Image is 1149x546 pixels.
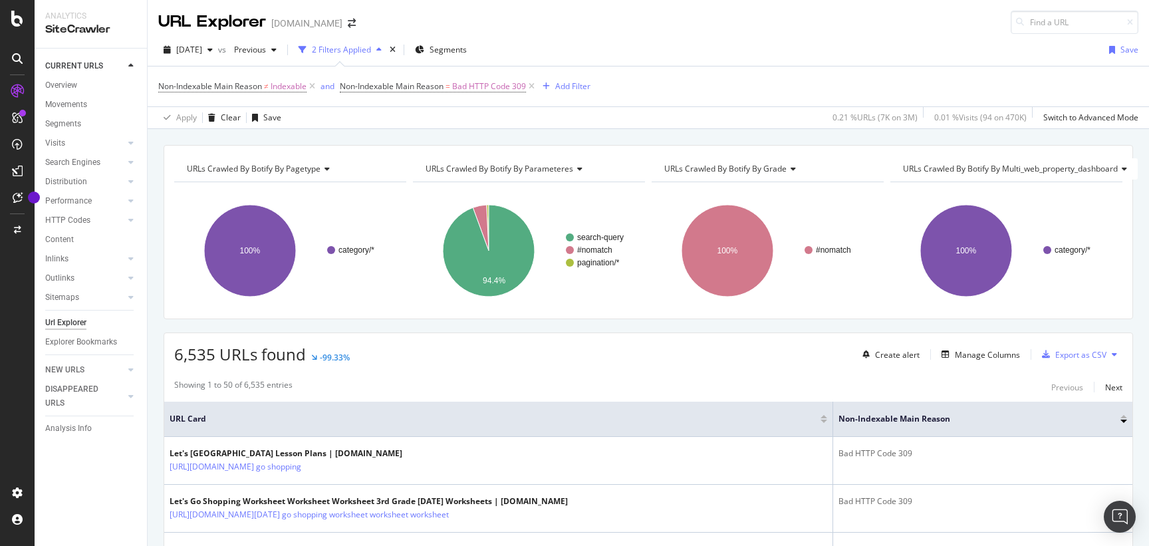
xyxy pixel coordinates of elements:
div: Showing 1 to 50 of 6,535 entries [174,379,293,395]
span: Indexable [271,77,307,96]
text: category/* [1055,245,1090,255]
span: URLs Crawled By Botify By multi_web_property_dashboard [903,163,1118,174]
a: HTTP Codes [45,213,124,227]
div: Sitemaps [45,291,79,305]
div: Open Intercom Messenger [1104,501,1136,533]
div: Analysis Info [45,422,92,436]
span: URLs Crawled By Botify By parameteres [426,163,573,174]
input: Find a URL [1011,11,1138,34]
span: = [446,80,450,92]
button: [DATE] [158,39,218,61]
text: 100% [956,246,977,255]
div: A chart. [890,193,1122,309]
span: URLs Crawled By Botify By pagetype [187,163,320,174]
div: Segments [45,117,81,131]
div: Let's Go Shopping Worksheet Worksheet Worksheet 3rd Grade [DATE] Worksheets | [DOMAIN_NAME] [170,495,568,507]
h4: URLs Crawled By Botify By parameteres [423,158,633,180]
a: Outlinks [45,271,124,285]
a: CURRENT URLS [45,59,124,73]
div: Previous [1051,382,1083,393]
text: #nomatch [816,245,851,255]
div: Create alert [875,349,920,360]
div: 0.01 % Visits ( 94 on 470K ) [934,112,1027,123]
span: 2025 Aug. 10th [176,44,202,55]
div: Tooltip anchor [28,192,40,204]
span: URL Card [170,413,817,425]
div: Url Explorer [45,316,86,330]
a: [URL][DOMAIN_NAME] go shopping [170,460,301,474]
text: category/* [338,245,374,255]
div: Distribution [45,175,87,189]
div: URL Explorer [158,11,266,33]
button: Save [1104,39,1138,61]
a: Inlinks [45,252,124,266]
button: Save [247,107,281,128]
span: Non-Indexable Main Reason [838,413,1100,425]
div: Bad HTTP Code 309 [838,448,1127,460]
button: 2 Filters Applied [293,39,387,61]
div: NEW URLS [45,363,84,377]
svg: A chart. [413,193,645,309]
a: Url Explorer [45,316,138,330]
div: Overview [45,78,77,92]
div: times [387,43,398,57]
div: arrow-right-arrow-left [348,19,356,28]
button: Add Filter [537,78,590,94]
div: CURRENT URLS [45,59,103,73]
text: search-query [577,233,624,242]
a: Analysis Info [45,422,138,436]
text: 100% [240,246,261,255]
div: 0.21 % URLs ( 7K on 3M ) [832,112,918,123]
button: Export as CSV [1037,344,1106,365]
span: URLs Crawled By Botify By grade [664,163,787,174]
div: DISAPPEARED URLS [45,382,112,410]
span: ≠ [264,80,269,92]
div: Save [1120,44,1138,55]
div: Manage Columns [955,349,1020,360]
div: Switch to Advanced Mode [1043,112,1138,123]
a: Movements [45,98,138,112]
text: pagination/* [577,258,620,267]
svg: A chart. [174,193,406,309]
span: 6,535 URLs found [174,343,306,365]
span: Bad HTTP Code 309 [452,77,526,96]
h4: URLs Crawled By Botify By pagetype [184,158,394,180]
div: Let's [GEOGRAPHIC_DATA] Lesson Plans | [DOMAIN_NAME] [170,448,402,460]
div: Movements [45,98,87,112]
a: Performance [45,194,124,208]
h4: URLs Crawled By Botify By multi_web_property_dashboard [900,158,1138,180]
button: Apply [158,107,197,128]
svg: A chart. [652,193,884,309]
button: and [320,80,334,92]
div: Search Engines [45,156,100,170]
a: Overview [45,78,138,92]
div: Explorer Bookmarks [45,335,117,349]
div: Next [1105,382,1122,393]
a: Visits [45,136,124,150]
div: Apply [176,112,197,123]
span: Non-Indexable Main Reason [340,80,444,92]
div: Clear [221,112,241,123]
a: Sitemaps [45,291,124,305]
div: [DOMAIN_NAME] [271,17,342,30]
span: Non-Indexable Main Reason [158,80,262,92]
div: Outlinks [45,271,74,285]
button: Segments [410,39,472,61]
div: Add Filter [555,80,590,92]
button: Previous [1051,379,1083,395]
button: Clear [203,107,241,128]
div: HTTP Codes [45,213,90,227]
div: Export as CSV [1055,349,1106,360]
button: Manage Columns [936,346,1020,362]
span: Previous [229,44,266,55]
button: Previous [229,39,282,61]
a: Distribution [45,175,124,189]
div: Bad HTTP Code 309 [838,495,1127,507]
button: Next [1105,379,1122,395]
text: 100% [717,246,738,255]
a: Segments [45,117,138,131]
div: Save [263,112,281,123]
